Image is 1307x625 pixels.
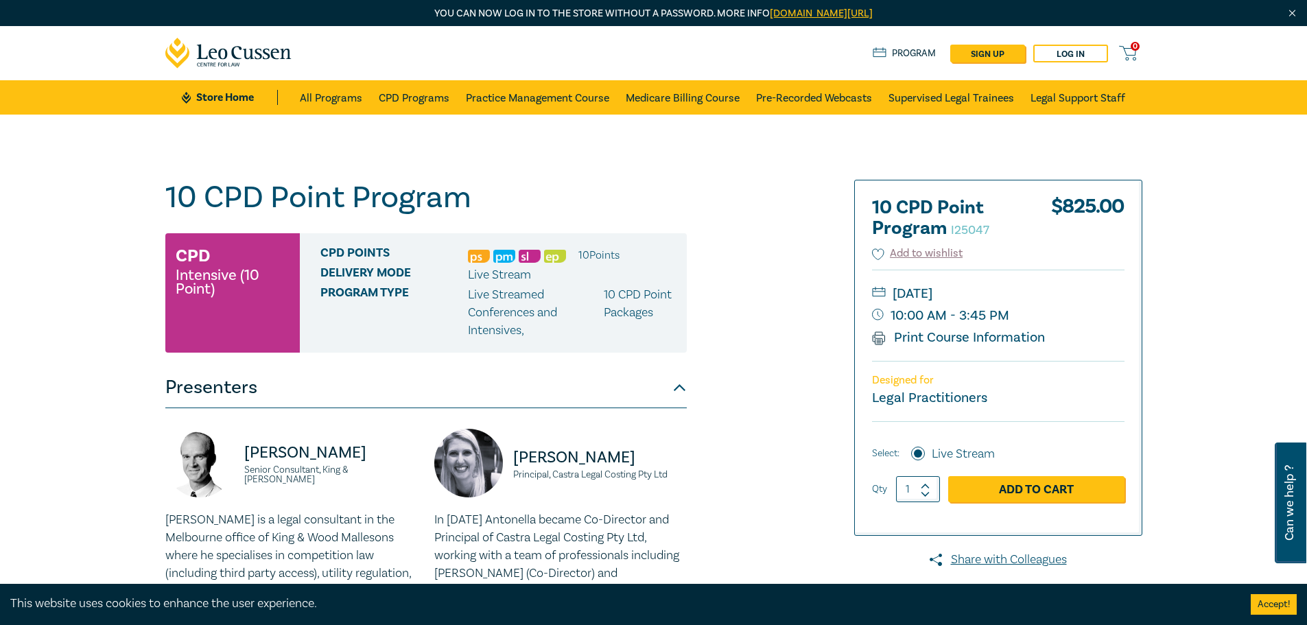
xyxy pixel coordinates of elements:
a: [DOMAIN_NAME][URL] [770,7,873,20]
p: Designed for [872,374,1125,387]
a: Medicare Billing Course [626,80,740,115]
img: https://s3.ap-southeast-2.amazonaws.com/leo-cussen-store-production-content/Contacts/Antonella%20... [434,429,503,497]
p: You can now log in to the store without a password. More info [165,6,1142,21]
a: Store Home [182,90,277,105]
p: Live Streamed Conferences and Intensives , [468,286,604,340]
button: Presenters [165,367,687,408]
p: [PERSON_NAME] [244,442,418,464]
div: $ 825.00 [1051,198,1125,246]
a: Share with Colleagues [854,551,1142,569]
small: [DATE] [872,283,1125,305]
a: Log in [1033,45,1108,62]
span: Live Stream [468,267,531,283]
p: In [DATE] Antonella became Co-Director and Principal of Castra Legal Costing Pty Ltd, working wit... [434,511,687,600]
span: CPD Points [320,246,468,264]
button: Add to wishlist [872,246,963,261]
h1: 10 CPD Point Program [165,180,687,215]
a: Practice Management Course [466,80,609,115]
button: Accept cookies [1251,594,1297,615]
img: https://s3.ap-southeast-2.amazonaws.com/leo-cussen-store-production-content/Contacts/Andrew%20Mon... [165,429,234,497]
small: 10:00 AM - 3:45 PM [872,305,1125,327]
input: 1 [896,476,940,502]
img: Ethics & Professional Responsibility [544,250,566,263]
img: Close [1286,8,1298,19]
li: 10 Point s [578,246,620,264]
a: sign up [950,45,1025,62]
a: All Programs [300,80,362,115]
label: Qty [872,482,887,497]
span: Program type [320,286,468,340]
small: I25047 [951,222,989,238]
p: [PERSON_NAME] [513,447,687,469]
a: Supervised Legal Trainees [888,80,1014,115]
span: Can we help ? [1283,451,1296,555]
span: Delivery Mode [320,266,468,284]
h3: CPD [176,244,210,268]
a: CPD Programs [379,80,449,115]
a: Pre-Recorded Webcasts [756,80,872,115]
a: Program [873,46,937,61]
img: Professional Skills [468,250,490,263]
small: Intensive (10 Point) [176,268,290,296]
h2: 10 CPD Point Program [872,198,1023,239]
div: This website uses cookies to enhance the user experience. [10,595,1230,613]
label: Live Stream [932,445,995,463]
a: Print Course Information [872,329,1046,346]
a: Add to Cart [948,476,1125,502]
small: Principal, Castra Legal Costing Pty Ltd [513,470,687,480]
p: 10 CPD Point Packages [604,286,676,340]
span: 0 [1131,42,1140,51]
a: Legal Support Staff [1031,80,1125,115]
p: [PERSON_NAME] is a legal consultant in the Melbourne office of King & Wood Mallesons where he spe... [165,511,418,600]
img: Practice Management & Business Skills [493,250,515,263]
small: Legal Practitioners [872,389,987,407]
small: Senior Consultant, King & [PERSON_NAME] [244,465,418,484]
img: Substantive Law [519,250,541,263]
span: Select: [872,446,899,461]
